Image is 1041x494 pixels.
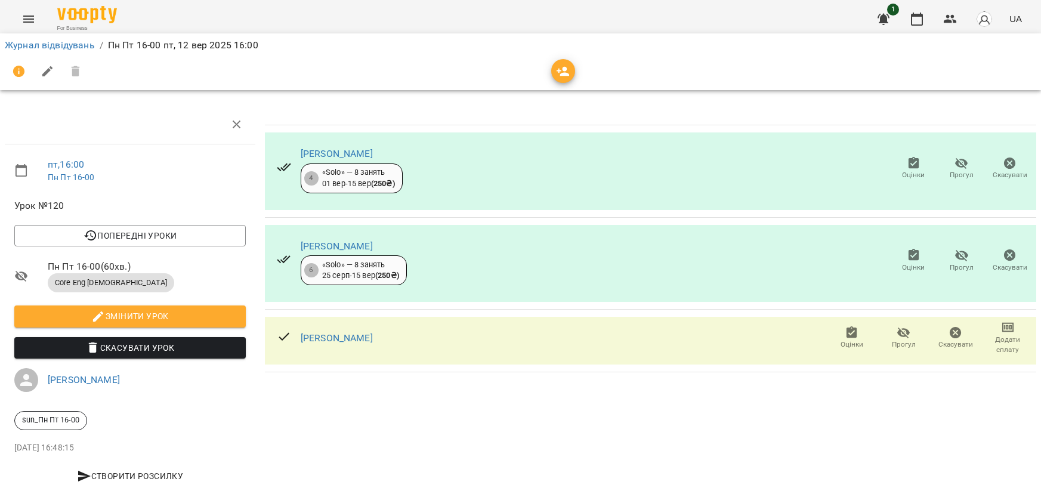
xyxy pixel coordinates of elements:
[5,38,1036,53] nav: breadcrumb
[889,152,938,186] button: Оцінки
[15,415,87,425] span: sun_Пн Пт 16-00
[48,172,95,182] a: Пн Пт 16-00
[24,229,236,243] span: Попередні уроки
[878,322,929,355] button: Прогул
[48,277,174,288] span: Core Eng [DEMOGRAPHIC_DATA]
[938,244,986,277] button: Прогул
[938,339,973,350] span: Скасувати
[375,271,399,280] b: ( 250 ₴ )
[902,263,925,273] span: Оцінки
[108,38,258,53] p: Пн Пт 16-00 пт, 12 вер 2025 16:00
[14,199,246,213] span: Урок №120
[826,322,878,355] button: Оцінки
[24,341,236,355] span: Скасувати Урок
[48,374,120,385] a: [PERSON_NAME]
[887,4,899,16] span: 1
[1009,13,1022,25] span: UA
[322,167,395,189] div: «Solo» — 8 занять 01 вер - 15 вер
[986,244,1034,277] button: Скасувати
[950,170,974,180] span: Прогул
[902,170,925,180] span: Оцінки
[986,152,1034,186] button: Скасувати
[14,442,246,454] p: [DATE] 16:48:15
[950,263,974,273] span: Прогул
[892,339,916,350] span: Прогул
[100,38,103,53] li: /
[304,263,319,277] div: 6
[5,39,95,51] a: Журнал відвідувань
[301,332,373,344] a: [PERSON_NAME]
[1005,8,1027,30] button: UA
[301,148,373,159] a: [PERSON_NAME]
[14,411,87,430] div: sun_Пн Пт 16-00
[938,152,986,186] button: Прогул
[14,305,246,327] button: Змінити урок
[14,5,43,33] button: Menu
[322,260,399,282] div: «Solo» — 8 занять 25 серп - 15 вер
[48,260,246,274] span: Пн Пт 16-00 ( 60 хв. )
[14,465,246,487] button: Створити розсилку
[14,225,246,246] button: Попередні уроки
[24,309,236,323] span: Змінити урок
[889,244,938,277] button: Оцінки
[982,322,1034,355] button: Додати сплату
[993,170,1027,180] span: Скасувати
[14,337,246,359] button: Скасувати Урок
[976,11,993,27] img: avatar_s.png
[930,322,982,355] button: Скасувати
[989,335,1027,355] span: Додати сплату
[19,469,241,483] span: Створити розсилку
[304,171,319,186] div: 4
[48,159,84,170] a: пт , 16:00
[57,6,117,23] img: Voopty Logo
[57,24,117,32] span: For Business
[301,240,373,252] a: [PERSON_NAME]
[841,339,863,350] span: Оцінки
[371,179,395,188] b: ( 250 ₴ )
[993,263,1027,273] span: Скасувати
